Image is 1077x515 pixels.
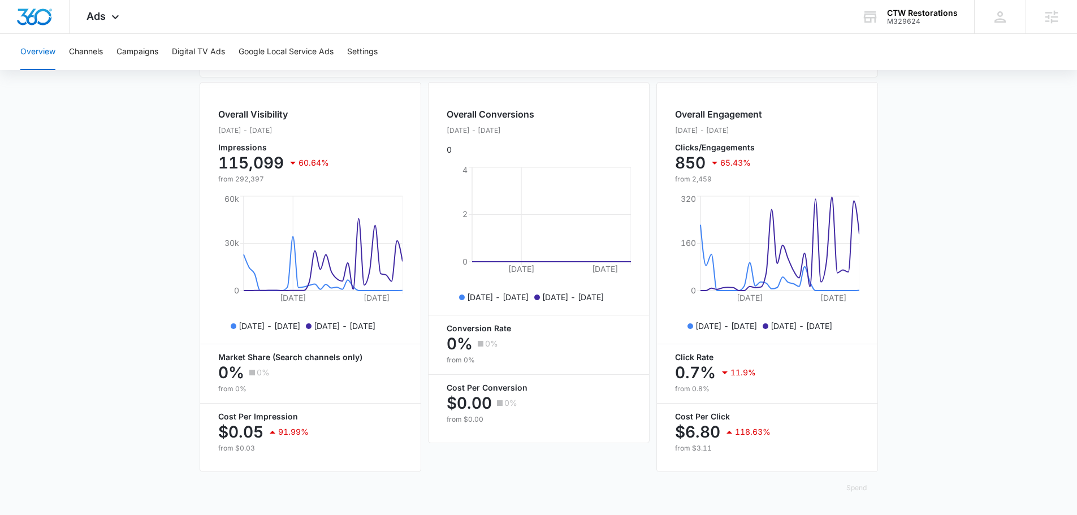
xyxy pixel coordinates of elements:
div: account id [887,18,958,25]
p: [DATE] - [DATE] [695,320,757,332]
p: 0% [447,335,473,353]
p: $6.80 [675,423,720,441]
p: Cost Per Click [675,413,859,421]
p: [DATE] - [DATE] [675,125,762,136]
p: [DATE] - [DATE] [542,291,604,303]
p: $0.05 [218,423,263,441]
h2: Overall Conversions [447,107,534,121]
button: Overview [20,34,55,70]
p: from 0% [218,384,403,394]
h2: Overall Engagement [675,107,762,121]
p: from $3.11 [675,443,859,453]
p: [DATE] - [DATE] [239,320,300,332]
tspan: [DATE] [364,293,390,302]
p: from 0.8% [675,384,859,394]
p: 0.7% [675,363,716,382]
p: Conversion Rate [447,324,631,332]
button: Channels [69,34,103,70]
p: from 0% [447,355,631,365]
div: 0 [447,107,534,155]
p: 65.43% [720,159,751,167]
p: [DATE] - [DATE] [771,320,832,332]
tspan: 160 [681,238,696,248]
div: account name [887,8,958,18]
p: 0% [218,363,244,382]
tspan: [DATE] [820,293,846,302]
p: 11.9% [730,369,756,376]
tspan: [DATE] [737,293,763,302]
p: Clicks/Engagements [675,144,762,152]
p: 0% [504,399,517,407]
p: [DATE] - [DATE] [467,291,529,303]
p: [DATE] - [DATE] [314,320,375,332]
p: 91.99% [278,428,309,436]
button: Google Local Service Ads [239,34,334,70]
p: from $0.03 [218,443,403,453]
button: Settings [347,34,378,70]
p: from 292,397 [218,174,329,184]
tspan: [DATE] [280,293,306,302]
p: 0% [257,369,270,376]
p: Impressions [218,144,329,152]
p: Market Share (Search channels only) [218,353,403,361]
tspan: 2 [462,209,468,219]
p: Cost Per Conversion [447,384,631,392]
p: [DATE] - [DATE] [447,125,534,136]
tspan: 320 [681,194,696,204]
tspan: 0 [691,285,696,295]
tspan: 60k [224,194,239,204]
tspan: [DATE] [592,264,618,274]
tspan: 30k [224,238,239,248]
p: 850 [675,154,706,172]
p: $0.00 [447,394,492,412]
button: Spend [835,474,878,501]
p: from $0.00 [447,414,631,425]
h2: Overall Visibility [218,107,329,121]
p: 60.64% [299,159,329,167]
tspan: 0 [462,257,468,266]
p: [DATE] - [DATE] [218,125,329,136]
tspan: 0 [234,285,239,295]
button: Digital TV Ads [172,34,225,70]
tspan: 4 [462,165,468,175]
p: Cost Per Impression [218,413,403,421]
button: Campaigns [116,34,158,70]
p: from 2,459 [675,174,762,184]
p: 118.63% [735,428,771,436]
tspan: [DATE] [508,264,534,274]
p: 115,099 [218,154,284,172]
p: 0% [485,340,498,348]
span: Ads [86,10,106,22]
p: Click Rate [675,353,859,361]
